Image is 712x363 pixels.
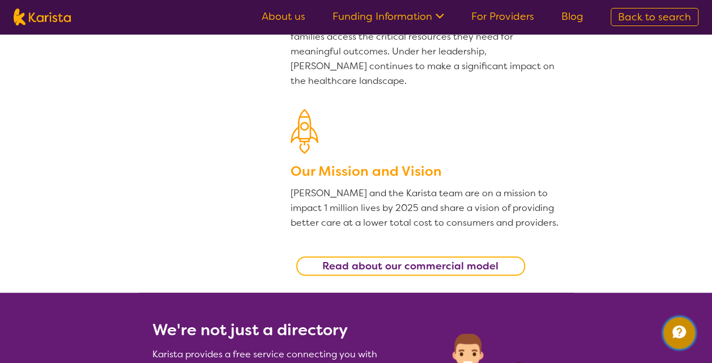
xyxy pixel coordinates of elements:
[332,10,444,23] a: Funding Information
[262,10,305,23] a: About us
[14,9,71,26] img: Karista logo
[561,10,583,23] a: Blog
[471,10,534,23] a: For Providers
[291,186,560,230] p: [PERSON_NAME] and the Karista team are on a mission to impact 1 million lives by 2025 and share a...
[663,317,695,349] button: Channel Menu
[291,161,560,181] h3: Our Mission and Vision
[152,320,388,340] h2: We're not just a directory
[611,8,698,26] a: Back to search
[322,259,498,273] b: Read about our commercial model
[291,109,318,154] img: Our Mission
[618,10,691,24] span: Back to search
